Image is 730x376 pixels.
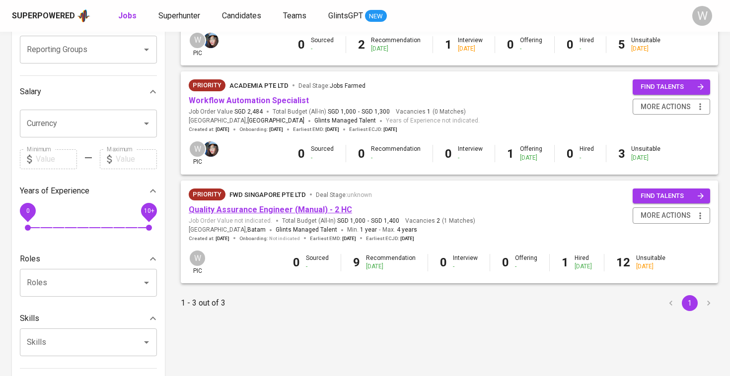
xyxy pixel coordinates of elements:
[118,11,137,20] b: Jobs
[367,217,369,225] span: -
[328,10,387,22] a: GlintsGPT NEW
[189,140,206,166] div: pic
[189,108,263,116] span: Job Order Value
[347,226,377,233] span: Min.
[633,79,710,95] button: find talents
[203,33,219,48] img: diazagista@glints.com
[358,108,360,116] span: -
[140,117,153,130] button: Open
[234,108,263,116] span: SGD 2,484
[618,38,625,52] b: 5
[575,254,592,271] div: Hired
[682,295,698,311] button: page 1
[158,10,202,22] a: Superhunter
[181,297,225,309] p: 1 - 3 out of 3
[20,253,40,265] p: Roles
[20,249,157,269] div: Roles
[618,147,625,161] b: 3
[77,8,90,23] img: app logo
[140,43,153,57] button: Open
[311,45,334,53] div: -
[20,82,157,102] div: Salary
[641,101,691,113] span: more actions
[397,226,417,233] span: 4 years
[383,126,397,133] span: [DATE]
[306,254,329,271] div: Sourced
[360,226,377,233] span: 1 year
[276,226,337,233] span: Glints Managed Talent
[633,207,710,224] button: more actions
[144,207,154,214] span: 10+
[371,154,421,162] div: -
[641,190,704,202] span: find talents
[507,38,514,52] b: 0
[358,38,365,52] b: 2
[140,276,153,290] button: Open
[222,11,261,20] span: Candidates
[353,255,360,269] b: 9
[502,255,509,269] b: 0
[371,36,421,53] div: Recommendation
[314,117,376,124] span: Glints Managed Talent
[118,10,139,22] a: Jobs
[269,126,283,133] span: [DATE]
[435,217,440,225] span: 2
[189,189,225,199] span: Priority
[349,126,397,133] span: Earliest ECJD :
[311,154,334,162] div: -
[631,145,660,162] div: Unsuitable
[26,207,29,214] span: 0
[216,235,229,242] span: [DATE]
[328,108,356,116] span: SGD 1,000
[453,254,478,271] div: Interview
[189,126,229,133] span: Created at :
[116,149,157,169] input: Value
[189,79,225,91] div: New Job received from Demand Team
[20,185,89,197] p: Years of Experience
[458,145,483,162] div: Interview
[140,335,153,349] button: Open
[633,99,710,115] button: more actions
[366,262,416,271] div: [DATE]
[247,116,304,126] span: [GEOGRAPHIC_DATA]
[189,188,225,200] div: New Job received from Demand Team
[562,255,569,269] b: 1
[371,217,399,225] span: SGD 1,400
[580,45,594,53] div: -
[298,147,305,161] b: 0
[20,181,157,201] div: Years of Experience
[636,262,665,271] div: [DATE]
[426,108,431,116] span: 1
[239,126,283,133] span: Onboarding :
[12,10,75,22] div: Superpowered
[311,36,334,53] div: Sourced
[298,82,365,89] span: Deal Stage :
[371,145,421,162] div: Recommendation
[269,235,300,242] span: Not indicated
[189,32,206,49] div: W
[396,108,466,116] span: Vacancies ( 0 Matches )
[366,254,416,271] div: Recommendation
[189,205,352,214] a: Quality Assurance Engineer (Manual) - 2 HC
[325,126,339,133] span: [DATE]
[616,255,630,269] b: 12
[189,80,225,90] span: Priority
[158,11,200,20] span: Superhunter
[328,11,363,20] span: GlintsGPT
[365,11,387,21] span: NEW
[631,154,660,162] div: [DATE]
[580,154,594,162] div: -
[520,154,542,162] div: [DATE]
[358,147,365,161] b: 0
[239,235,300,242] span: Onboarding :
[631,36,660,53] div: Unsuitable
[189,217,272,225] span: Job Order Value not indicated.
[400,235,414,242] span: [DATE]
[445,38,452,52] b: 1
[337,217,365,225] span: SGD 1,000
[520,45,542,53] div: -
[631,45,660,53] div: [DATE]
[311,145,334,162] div: Sourced
[567,147,574,161] b: 0
[273,108,390,116] span: Total Budget (All-In)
